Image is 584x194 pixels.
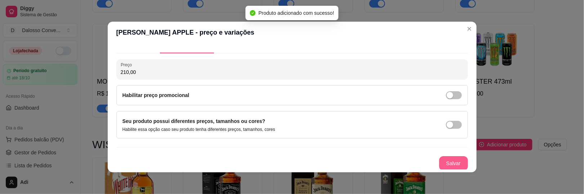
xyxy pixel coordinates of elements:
span: Produto adicionado com sucesso! [258,10,334,16]
label: Preço [121,62,134,68]
label: Seu produto possui diferentes preços, tamanhos ou cores? [122,118,266,124]
span: check-circle [250,10,255,16]
label: Habilitar preço promocional [122,92,190,98]
button: Close [464,23,475,35]
button: Salvar [439,156,468,171]
header: [PERSON_NAME] APPLE - preço e variações [108,22,477,43]
p: Habilite essa opção caso seu produto tenha diferentes preços, tamanhos, cores [122,127,275,132]
input: Preço [121,69,464,76]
